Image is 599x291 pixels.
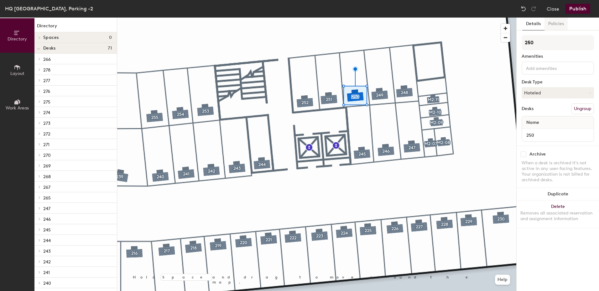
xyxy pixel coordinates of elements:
span: 0 [109,35,112,40]
span: 242 [43,259,51,265]
button: Hoteled [522,87,594,98]
span: 270 [43,153,51,158]
span: 245 [43,227,51,233]
h1: Directory [34,23,117,32]
span: Desks [43,46,55,51]
span: 243 [43,249,51,254]
span: 268 [43,174,51,179]
button: Publish [565,4,590,14]
button: Close [547,4,559,14]
span: 247 [43,206,50,211]
span: Directory [8,36,27,42]
button: Duplicate [517,188,599,200]
span: 265 [43,195,51,201]
span: 273 [43,121,50,126]
span: 276 [43,89,50,94]
span: 267 [43,185,50,190]
div: Desk Type [522,80,594,85]
button: DeleteRemoves all associated reservation and assignment information [517,200,599,228]
span: Name [523,117,542,128]
img: Undo [520,6,527,12]
div: Archive [529,152,546,157]
span: 244 [43,238,51,243]
span: 272 [43,131,50,137]
button: Policies [544,18,568,30]
div: HQ [GEOGRAPHIC_DATA], Parking -2 [5,5,93,13]
span: 271 [43,142,49,147]
div: When a desk is archived it's not active in any user-facing features. Your organization is not bil... [522,160,594,183]
input: Unnamed desk [523,131,592,140]
img: Redo [530,6,537,12]
span: 278 [43,67,50,73]
span: 277 [43,78,50,83]
span: 71 [108,46,112,51]
button: Details [522,18,544,30]
button: Ungroup [571,103,594,114]
div: Amenities [522,54,594,59]
div: Desks [522,106,534,111]
span: 266 [43,57,51,62]
span: Spaces [43,35,59,40]
span: Layout [10,71,24,76]
input: Add amenities [525,64,581,71]
span: 240 [43,281,51,286]
span: 246 [43,217,51,222]
span: 275 [43,99,50,105]
span: Work Areas [6,105,29,111]
button: Help [495,275,510,285]
span: 274 [43,110,50,115]
span: 269 [43,163,51,169]
div: Removes all associated reservation and assignment information [520,210,595,222]
span: 241 [43,270,50,275]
